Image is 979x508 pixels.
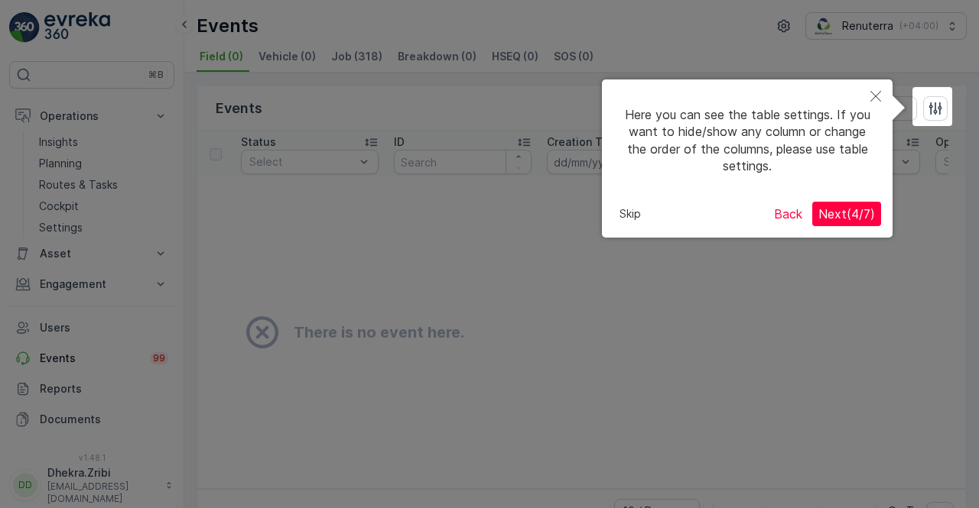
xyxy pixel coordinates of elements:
[859,79,893,115] button: Close
[602,79,893,238] div: Here you can see the table settings. If you want to hide/show any column or change the order of t...
[768,202,808,226] button: Back
[613,91,881,190] div: Here you can see the table settings. If you want to hide/show any column or change the order of t...
[812,202,881,226] button: Next
[818,206,875,222] span: Next ( 4 / 7 )
[613,202,647,225] button: Skip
